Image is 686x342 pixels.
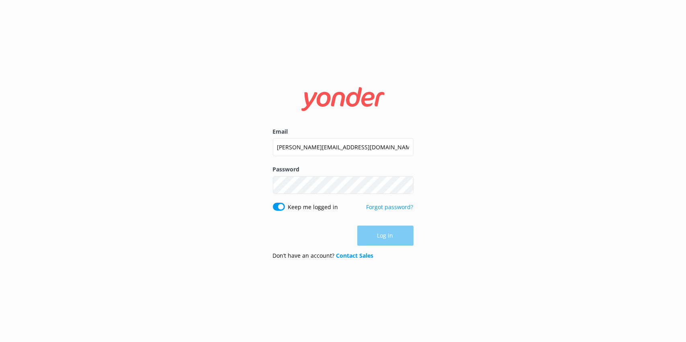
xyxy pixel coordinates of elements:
[336,252,374,259] a: Contact Sales
[367,203,414,211] a: Forgot password?
[273,127,414,136] label: Email
[397,177,414,193] button: Show password
[273,165,414,174] label: Password
[273,251,374,260] p: Don’t have an account?
[273,138,414,156] input: user@emailaddress.com
[288,203,338,212] label: Keep me logged in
